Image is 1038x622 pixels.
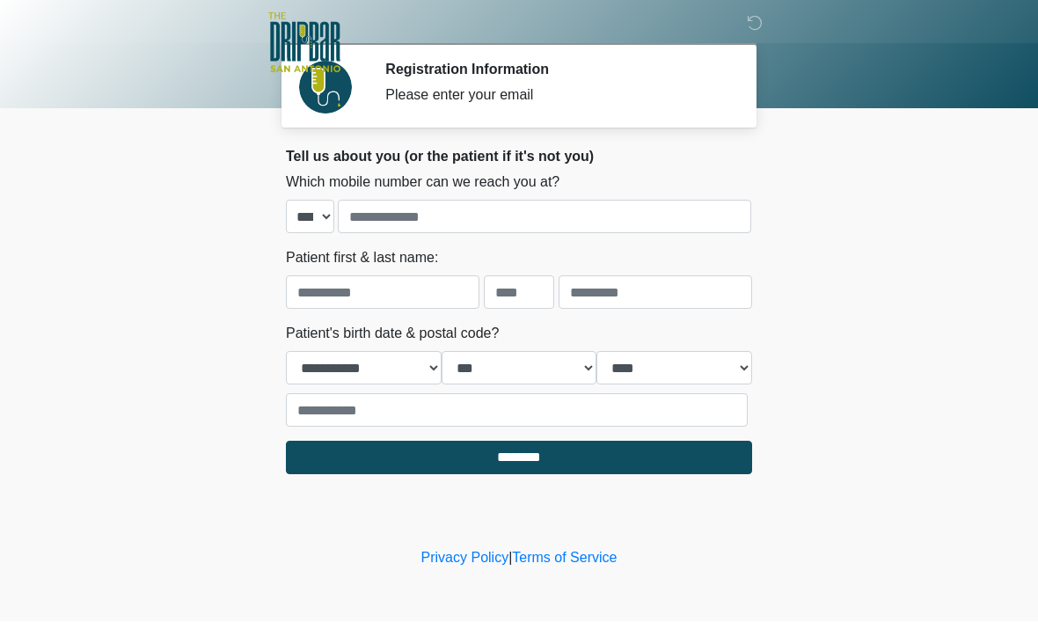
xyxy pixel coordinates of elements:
label: Patient's birth date & postal code? [286,324,499,345]
img: The DRIPBaR - San Antonio Fossil Creek Logo [268,13,340,75]
label: Which mobile number can we reach you at? [286,172,559,194]
a: | [508,551,512,566]
label: Patient first & last name: [286,248,438,269]
a: Privacy Policy [421,551,509,566]
a: Terms of Service [512,551,617,566]
div: Please enter your email [385,85,726,106]
h2: Tell us about you (or the patient if it's not you) [286,149,752,165]
img: Agent Avatar [299,62,352,114]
